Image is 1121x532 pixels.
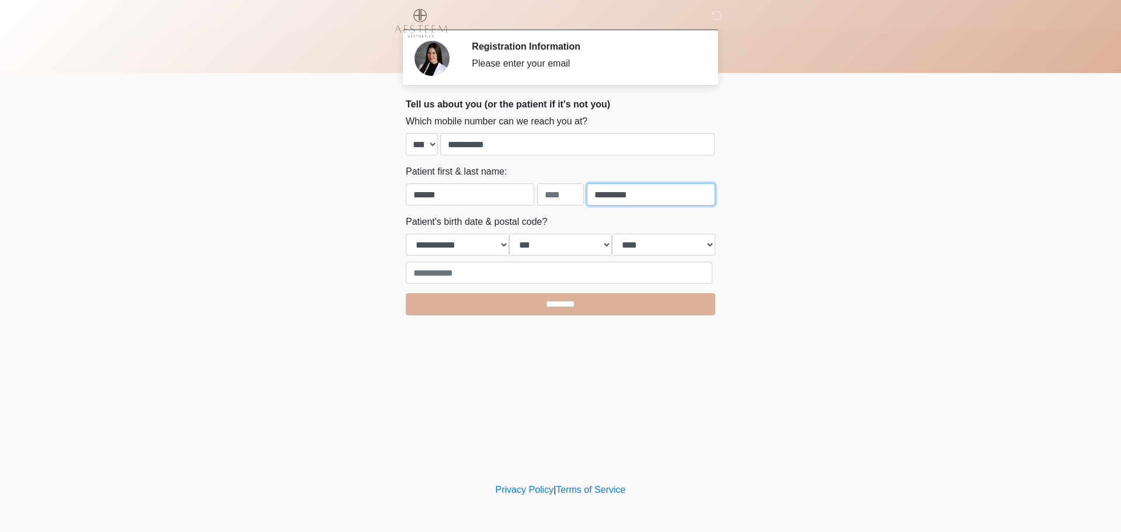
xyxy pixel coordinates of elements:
a: Privacy Policy [496,485,554,495]
h2: Tell us about you (or the patient if it's not you) [406,99,715,110]
label: Patient first & last name: [406,165,507,179]
label: Which mobile number can we reach you at? [406,114,587,128]
img: Aesteem Aesthetics Logo [394,9,447,38]
a: | [553,485,556,495]
img: Agent Avatar [415,41,450,76]
label: Patient's birth date & postal code? [406,215,547,229]
a: Terms of Service [556,485,625,495]
div: Please enter your email [472,57,698,71]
